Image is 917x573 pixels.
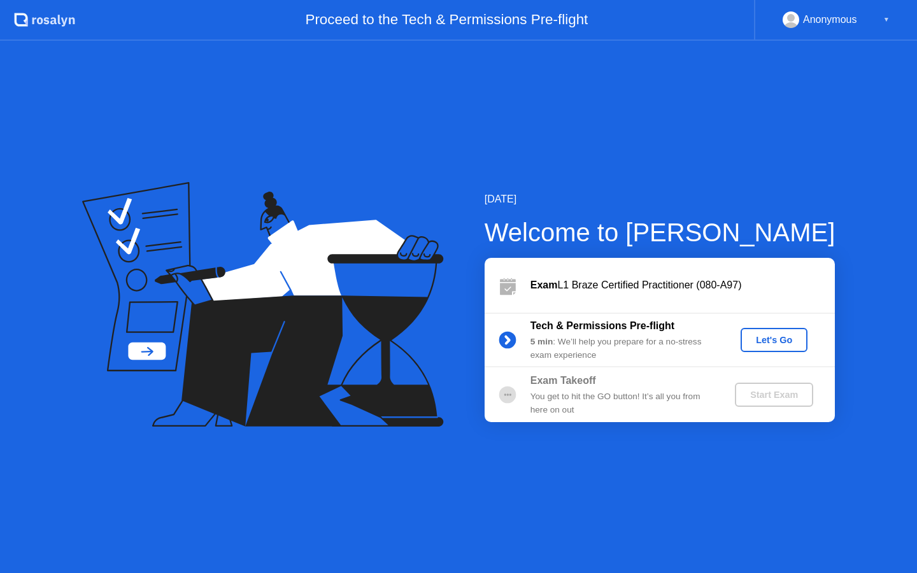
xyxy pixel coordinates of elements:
div: [DATE] [485,192,835,207]
button: Start Exam [735,383,813,407]
div: You get to hit the GO button! It’s all you from here on out [530,390,714,416]
b: Exam [530,279,558,290]
div: Anonymous [803,11,857,28]
div: ▼ [883,11,890,28]
div: Welcome to [PERSON_NAME] [485,213,835,251]
b: Exam Takeoff [530,375,596,386]
div: Let's Go [746,335,802,345]
div: Start Exam [740,390,808,400]
div: L1 Braze Certified Practitioner (080-A97) [530,278,835,293]
b: 5 min [530,337,553,346]
b: Tech & Permissions Pre-flight [530,320,674,331]
div: : We’ll help you prepare for a no-stress exam experience [530,336,714,362]
button: Let's Go [741,328,807,352]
